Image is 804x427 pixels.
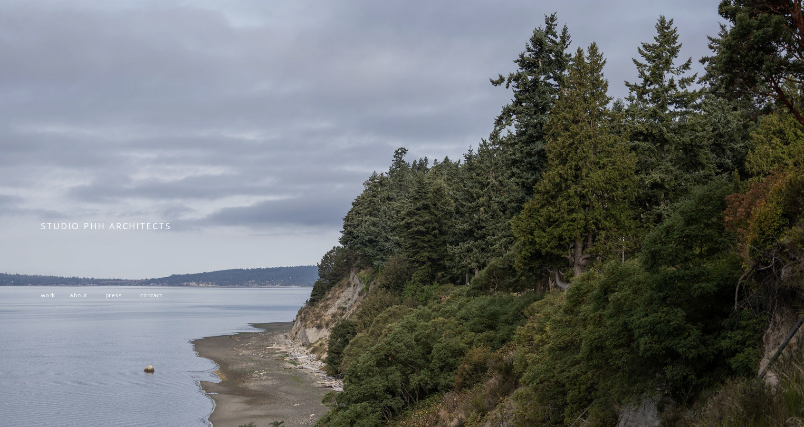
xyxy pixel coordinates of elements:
a: press [105,291,122,299]
span: STUDIO PHH ARCHITECTS [41,220,172,232]
a: work [41,291,55,299]
a: contact [140,291,163,299]
a: about [70,291,87,299]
